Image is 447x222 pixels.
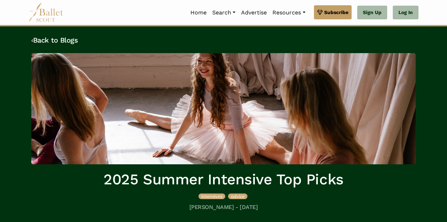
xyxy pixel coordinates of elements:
[209,5,238,20] a: Search
[199,192,227,199] a: intensives
[270,5,308,20] a: Resources
[31,36,78,44] a: ‹Back to Blogs
[231,194,245,199] span: advice
[31,36,33,44] code: ‹
[31,170,416,189] h1: 2025 Summer Intensive Top Picks
[188,5,209,20] a: Home
[317,8,323,16] img: gem.svg
[393,6,418,20] a: Log In
[238,5,270,20] a: Advertise
[201,194,222,199] span: intensives
[228,192,247,199] a: advice
[357,6,387,20] a: Sign Up
[324,8,348,16] span: Subscribe
[31,204,416,211] h5: [PERSON_NAME] - [DATE]
[31,53,416,164] img: header_image.img
[314,5,352,19] a: Subscribe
